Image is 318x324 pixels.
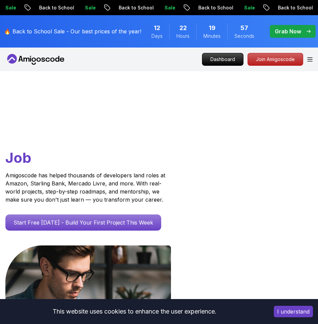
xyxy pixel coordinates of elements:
[234,33,254,39] span: Seconds
[248,53,303,65] p: Join Amigoscode
[151,33,163,39] span: Days
[307,57,313,62] button: Open Menu
[275,27,301,35] p: Grab Now
[248,53,303,66] a: Join Amigoscode
[5,109,313,167] h1: Go From Learning to Hired: Master Java, Spring Boot & Cloud Skills That Get You the
[5,149,31,166] span: Job
[193,4,238,11] p: Back to School
[5,214,161,231] a: Start Free [DATE] - Build Your First Project This Week
[5,304,264,319] div: This website uses cookies to enhance the user experience.
[5,171,167,204] p: Amigoscode has helped thousands of developers land roles at Amazon, Starling Bank, Mercado Livre,...
[272,4,318,11] p: Back to School
[159,4,180,11] p: Sale
[202,53,243,65] p: Dashboard
[203,33,221,39] span: Minutes
[79,4,101,11] p: Sale
[154,23,160,33] span: 12 Days
[113,4,159,11] p: Back to School
[240,23,248,33] span: 57 Seconds
[176,33,190,39] span: Hours
[274,306,313,317] button: Accept cookies
[33,4,79,11] p: Back to School
[209,23,215,33] span: 19 Minutes
[202,53,243,66] a: Dashboard
[238,4,260,11] p: Sale
[4,27,141,35] p: 🔥 Back to School Sale - Our best prices of the year!
[179,23,187,33] span: 22 Hours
